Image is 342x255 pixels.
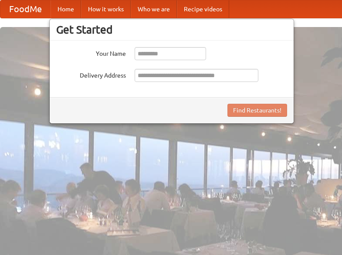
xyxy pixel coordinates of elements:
[131,0,177,18] a: Who we are
[0,0,51,18] a: FoodMe
[56,47,126,58] label: Your Name
[177,0,229,18] a: Recipe videos
[56,23,287,36] h3: Get Started
[227,104,287,117] button: Find Restaurants!
[81,0,131,18] a: How it works
[51,0,81,18] a: Home
[56,69,126,80] label: Delivery Address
